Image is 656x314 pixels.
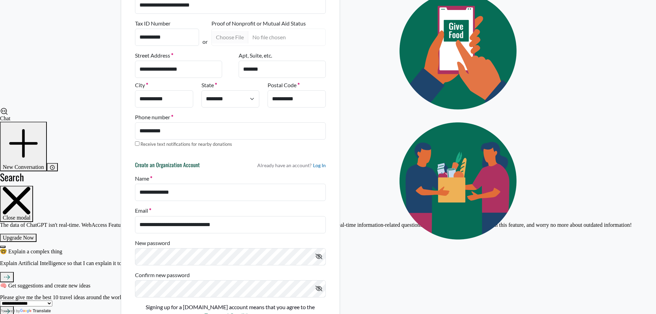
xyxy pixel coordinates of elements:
[313,162,326,169] a: Log In
[135,174,152,183] label: Name
[135,51,173,60] label: Street Address
[135,239,170,247] label: New password
[135,81,148,89] label: City
[140,141,232,148] label: Receive text notifications for nearby donations
[135,113,173,121] label: Phone number
[135,19,170,28] label: Tax ID Number
[239,51,272,60] label: Apt, Suite, etc.
[384,116,535,246] img: Eye Icon
[20,308,51,313] a: Translate
[257,162,326,169] p: Already have an account?
[135,162,200,171] h6: Create an Organization Account
[3,164,44,170] span: New Conversation
[201,81,217,89] label: State
[268,81,300,89] label: Postal Code
[135,206,151,215] label: Email
[211,19,306,28] label: Proof of Nonprofit or Mutual Aid Status
[202,38,208,46] p: or
[135,271,190,279] label: Confirm new password
[3,215,30,221] span: Close modal
[20,309,33,314] img: Google Translate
